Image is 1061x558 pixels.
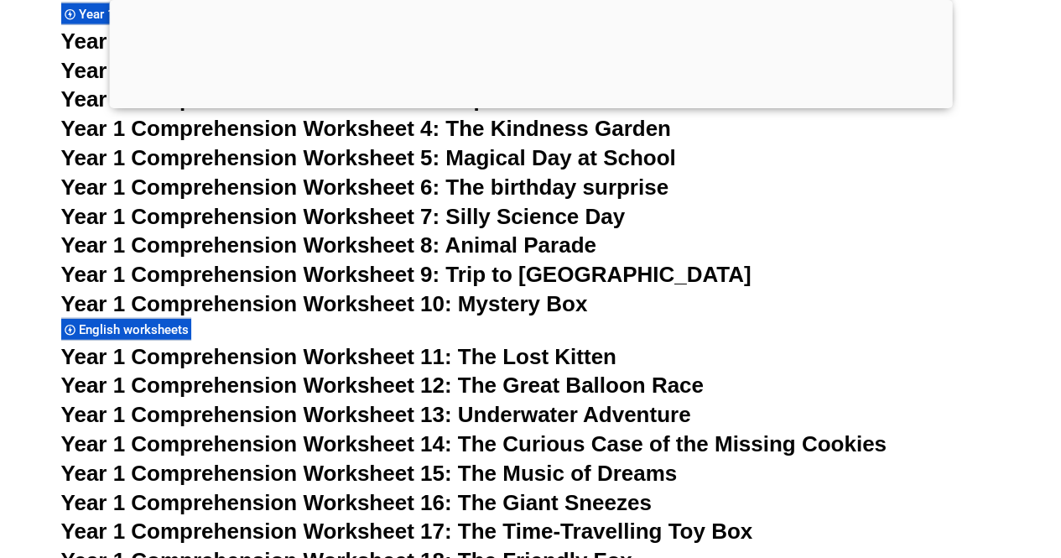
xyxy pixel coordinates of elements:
a: Year 1 Comprehension Worksheet 9: Trip to [GEOGRAPHIC_DATA] [61,262,752,287]
div: Year 1 English worksheets [61,3,231,25]
a: Year 1 Comprehension Worksheet 2: Trip to [GEOGRAPHIC_DATA] [61,58,752,83]
a: Year 1 Comprehension Worksheet 1: Dinosaur's diary [61,29,616,54]
a: Year 1 Comprehension Worksheet 6: The birthday surprise [61,175,668,200]
a: Year 1 Comprehension Worksheet 16: The Giant Sneezes [61,490,652,515]
a: Year 1 Comprehension Worksheet 7: Silly Science Day [61,204,626,229]
span: Year 1 English worksheets [79,7,233,22]
div: English worksheets [61,318,191,341]
a: Year 1 Comprehension Worksheet 4: The Kindness Garden [61,116,671,141]
a: Year 1 Comprehension Worksheet 17: The Time-Travelling Toy Box [61,519,753,544]
a: Year 1 Comprehension Worksheet 12: The Great Balloon Race [61,373,704,398]
a: Year 1 Comprehension Worksheet 13: Underwater Adventure [61,402,691,427]
span: English worksheets [79,322,194,337]
a: Year 1 Comprehension Worksheet 8: Animal Parade [61,232,596,258]
iframe: Chat Widget [782,368,1061,558]
a: Year 1 Comprehension Worksheet 10: Mystery Box [61,291,588,316]
a: Year 1 Comprehension Worksheet 3: Superhero Show-and-Tell [61,86,709,112]
a: Year 1 Comprehension Worksheet 11: The Lost Kitten [61,344,616,369]
a: Year 1 Comprehension Worksheet 14: The Curious Case of the Missing Cookies [61,431,887,456]
a: Year 1 Comprehension Worksheet 15: The Music of Dreams [61,461,678,486]
a: Year 1 Comprehension Worksheet 5: Magical Day at School [61,145,676,170]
